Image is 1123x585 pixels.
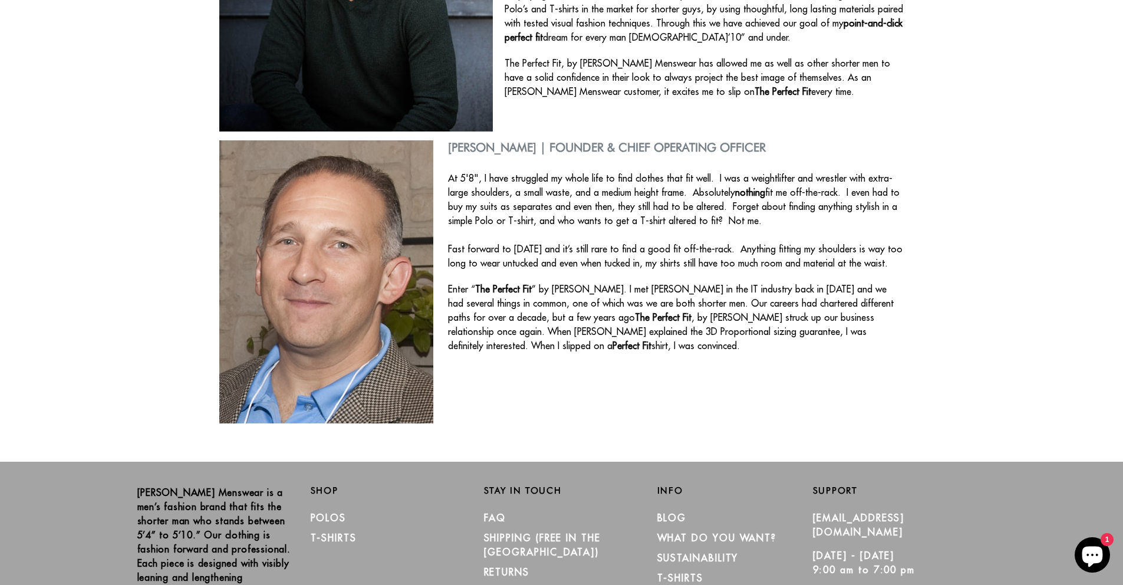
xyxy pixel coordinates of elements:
h2: Info [657,485,813,496]
a: SHIPPING (Free in the [GEOGRAPHIC_DATA]) [484,532,601,558]
p: Enter “ ” by [PERSON_NAME]. I met [PERSON_NAME] in the IT industry back in [DATE] and we had seve... [219,282,904,353]
strong: The Perfect Fit [475,283,532,295]
a: RETURNS [484,566,529,578]
a: FAQ [484,512,506,524]
span: At 5'8", I have struggled my whole life to find clothes that fit well. I was a weightlifter and w... [448,172,903,269]
a: Sustainability [657,552,739,564]
a: Polos [311,512,347,524]
strong: point-and-click [844,17,903,29]
h2: Stay in Touch [484,485,640,496]
a: What Do You Want? [657,532,777,544]
strong: nothing [735,186,765,198]
img: about chief operating officer brett lawrence [219,140,433,423]
a: [EMAIL_ADDRESS][DOMAIN_NAME] [813,512,905,538]
a: T-Shirts [657,572,703,584]
strong: Perfect Fit [612,340,651,351]
strong: perfect fit [505,31,543,43]
a: Blog [657,512,687,524]
strong: The Perfect Fit [755,86,811,97]
h2: Support [813,485,986,496]
p: [DATE] - [DATE] 9:00 am to 7:00 pm [813,548,969,577]
h2: [PERSON_NAME] | Founder & Chief Operating Officer [219,140,904,155]
p: The Perfect Fit, by [PERSON_NAME] Menswear has allowed me as well as other shorter men to have a ... [219,56,904,98]
h2: Shop [311,485,466,496]
inbox-online-store-chat: Shopify online store chat [1071,537,1114,576]
strong: The Perfect Fit [635,311,691,323]
a: T-Shirts [311,532,357,544]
